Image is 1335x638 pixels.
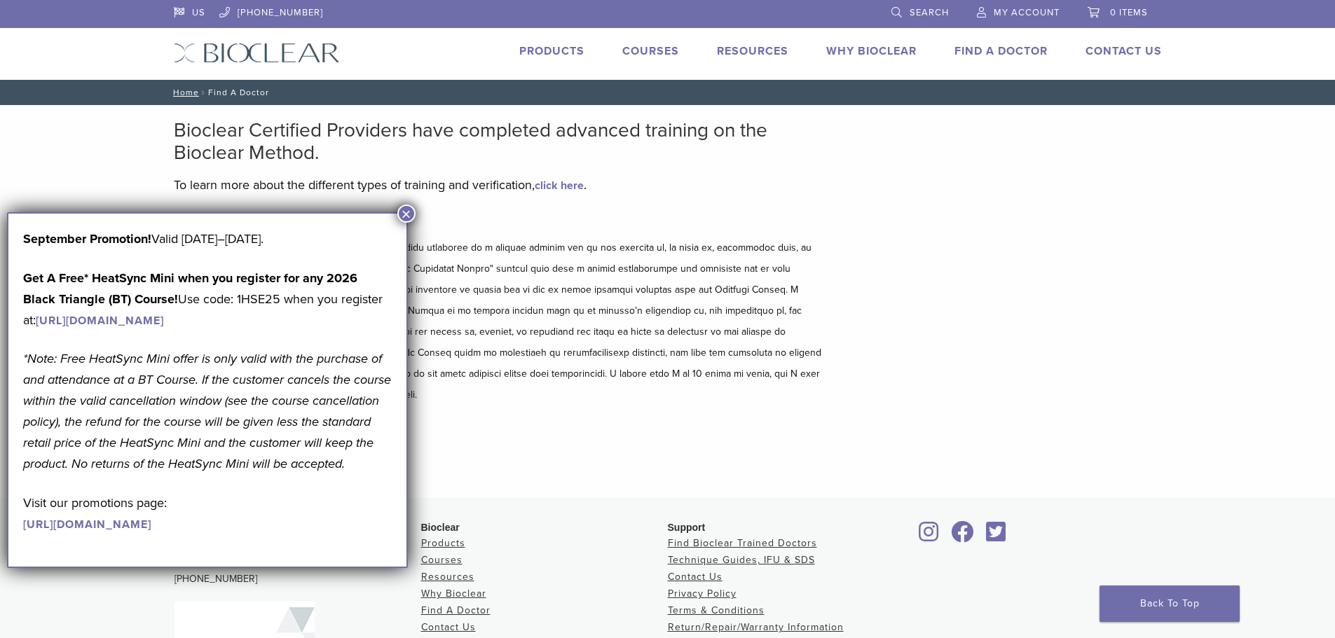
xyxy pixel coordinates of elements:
[421,571,474,583] a: Resources
[421,537,465,549] a: Products
[668,554,815,566] a: Technique Guides, IFU & SDS
[23,228,392,249] p: Valid [DATE]–[DATE].
[163,80,1172,105] nav: Find A Doctor
[1100,585,1240,622] a: Back To Top
[910,7,949,18] span: Search
[23,492,392,534] p: Visit our promotions page:
[421,522,460,533] span: Bioclear
[23,268,392,331] p: Use code: 1HSE25 when you register at:
[23,231,151,247] b: September Promotion!
[23,518,151,532] a: [URL][DOMAIN_NAME]
[1086,44,1162,58] a: Contact Us
[994,7,1060,18] span: My Account
[668,621,844,633] a: Return/Repair/Warranty Information
[421,554,463,566] a: Courses
[915,529,944,543] a: Bioclear
[23,351,391,471] em: *Note: Free HeatSync Mini offer is only valid with the purchase of and attendance at a BT Course....
[954,44,1048,58] a: Find A Doctor
[717,44,788,58] a: Resources
[668,604,765,616] a: Terms & Conditions
[668,522,706,533] span: Support
[199,89,208,96] span: /
[982,529,1011,543] a: Bioclear
[947,529,979,543] a: Bioclear
[174,237,826,405] p: L ipsumdolor sita con adipisc eli se doeiusmod te Incididu utlaboree do m aliquae adminim ven qu ...
[668,588,737,599] a: Privacy Policy
[36,314,164,328] a: [URL][DOMAIN_NAME]
[1110,7,1148,18] span: 0 items
[622,44,679,58] a: Courses
[174,119,826,164] h2: Bioclear Certified Providers have completed advanced training on the Bioclear Method.
[421,604,491,616] a: Find A Doctor
[174,214,826,230] h5: Disclaimer and Release of Liability
[397,204,416,223] button: Close
[519,44,584,58] a: Products
[421,588,486,599] a: Why Bioclear
[421,621,476,633] a: Contact Us
[174,174,826,195] p: To learn more about the different types of training and verification, .
[23,270,357,307] strong: Get A Free* HeatSync Mini when you register for any 2026 Black Triangle (BT) Course!
[826,44,917,58] a: Why Bioclear
[169,88,199,97] a: Home
[668,537,817,549] a: Find Bioclear Trained Doctors
[174,43,340,63] img: Bioclear
[535,179,584,193] a: click here
[668,571,723,583] a: Contact Us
